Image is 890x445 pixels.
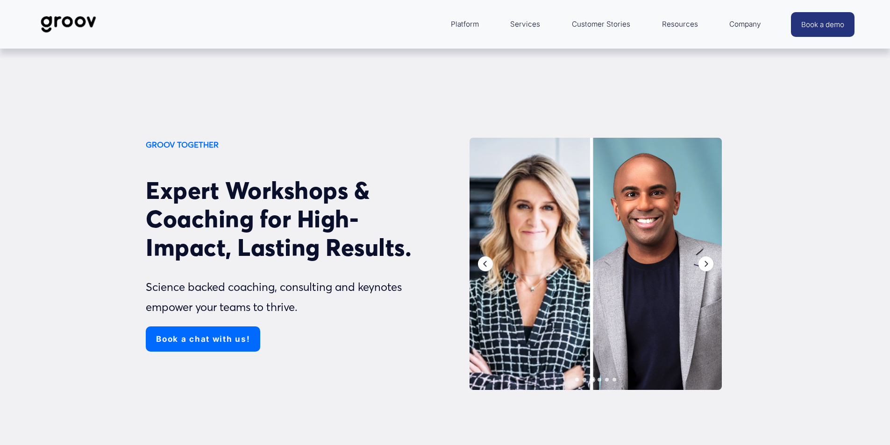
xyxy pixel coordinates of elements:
a: folder dropdown [657,13,703,35]
span: Platform [451,18,479,31]
a: Book a demo [791,12,854,37]
div: Slide 7 of 7 [611,374,618,385]
a: Book a chat with us! [146,326,260,352]
p: Science backed coaching, consulting and keynotes empower your teams to thrive. [146,277,442,318]
span: Company [729,18,761,31]
a: Customer Stories [567,13,635,35]
div: Previous [477,255,494,272]
div: Slide 3 of 7 [581,374,588,385]
div: Slide 2 of 7 [573,374,581,385]
img: Groov | Workplace Science Platform | Unlock Performance | Drive Results [36,9,101,40]
a: folder dropdown [446,13,484,35]
div: Slide 6 of 7 [603,374,611,385]
span: Resources [662,18,698,31]
div: Next [698,255,714,272]
div: Slide 4 of 7 [587,373,597,387]
a: folder dropdown [725,13,766,35]
strong: GROOV TOGETHER [146,140,219,149]
div: Slide 5 of 7 [596,374,603,385]
h2: Expert Workshops & Coaching for High-Impact, Lasting Results. [146,176,442,261]
a: Services [506,13,545,35]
